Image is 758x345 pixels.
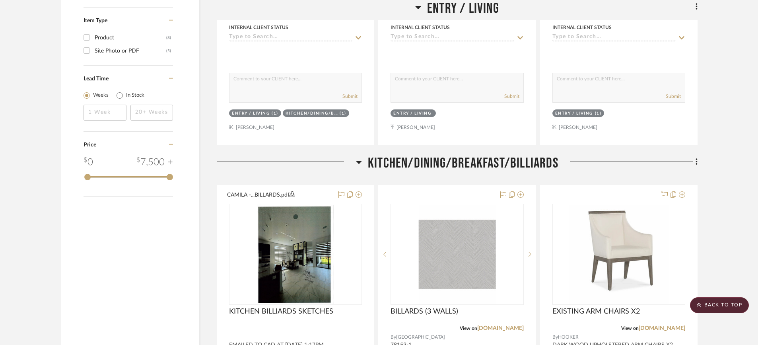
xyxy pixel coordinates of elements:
div: (8) [166,31,171,44]
div: 0 [229,204,362,304]
span: [GEOGRAPHIC_DATA] [396,333,445,341]
span: EXISTING ARM CHAIRS X2 [552,307,640,316]
div: KITCHEN/DINING/BREAKFAST/BILLIARDS [286,111,338,117]
a: [DOMAIN_NAME] [639,326,685,331]
span: KITCHEN/DINING/BREAKFAST/BILLIARDS [368,155,558,172]
label: In Stock [126,92,144,99]
span: Price [84,142,96,148]
label: Weeks [93,92,109,99]
img: EXISTING ARM CHAIRS X2 [569,205,669,304]
input: 1 Week [84,105,126,121]
div: ENTRY / LIVING [555,111,593,117]
div: (1) [340,111,346,117]
div: Product [95,31,166,44]
div: 7,500 + [136,155,173,170]
div: Internal Client Status [552,24,612,31]
span: Item Type [84,18,107,23]
input: Type to Search… [552,34,676,41]
div: Internal Client Status [391,24,450,31]
span: View on [621,326,639,331]
div: 0 [84,155,93,170]
a: [DOMAIN_NAME] [477,326,524,331]
span: BILLARDS (3 WALLS) [391,307,458,316]
button: Submit [666,93,681,100]
button: Submit [342,93,358,100]
div: ENTRY / LIVING [232,111,270,117]
div: Site Photo or PDF [95,45,166,57]
img: KITCHEN BILLIARDS SKETCHES [257,205,334,304]
span: Lead Time [84,76,109,82]
div: ENTRY / LIVING [393,111,431,117]
button: Submit [504,93,519,100]
span: By [391,333,396,341]
input: Type to Search… [229,34,352,41]
img: BILLARDS (3 WALLS) [419,205,496,304]
span: By [552,333,558,341]
input: 20+ Weeks [130,105,173,121]
button: CAMILA -...BILLARDS.pdf [227,190,333,200]
div: (1) [272,111,278,117]
span: View on [460,326,477,331]
input: Type to Search… [391,34,514,41]
div: (5) [166,45,171,57]
span: KITCHEN BILLIARDS SKETCHES [229,307,333,316]
div: (1) [595,111,602,117]
div: Internal Client Status [229,24,288,31]
scroll-to-top-button: BACK TO TOP [690,297,749,313]
span: HOOKER [558,333,579,341]
div: 0 [391,204,523,304]
div: 0 [553,204,685,304]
